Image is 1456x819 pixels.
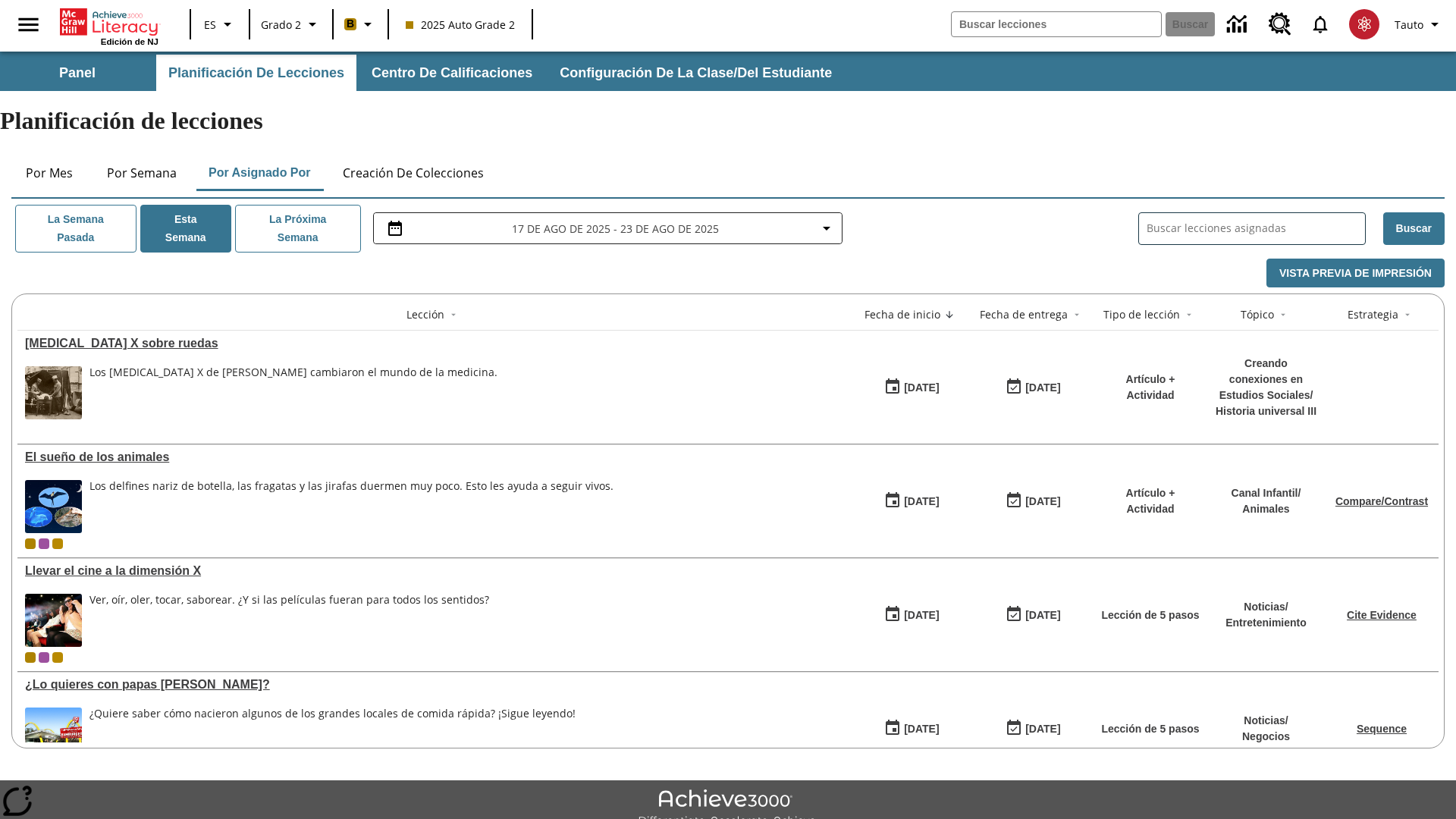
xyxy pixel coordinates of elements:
img: Foto en blanco y negro de dos personas uniformadas colocando a un hombre en una máquina de rayos ... [25,366,82,419]
div: Los [MEDICAL_DATA] X de [PERSON_NAME] cambiaron el mundo de la medicina. [89,366,497,379]
div: Lección [406,307,444,322]
button: Abrir el menú lateral [6,2,51,47]
span: ES [204,17,216,33]
div: [DATE] [904,378,939,397]
p: Creando conexiones en Estudios Sociales / [1215,356,1317,403]
button: Seleccione el intervalo de fechas opción del menú [380,219,836,237]
button: 08/19/25: Último día en que podrá accederse la lección [1000,487,1065,516]
span: 2025 Auto Grade 2 [406,17,515,33]
div: Rayos X sobre ruedas [25,337,843,350]
button: 08/24/25: Último día en que podrá accederse la lección [1000,601,1065,629]
p: Lección de 5 pasos [1101,607,1199,623]
div: [DATE] [904,492,939,511]
div: Estrategia [1348,307,1398,322]
p: Noticias / [1225,599,1307,615]
div: Ver, oír, oler, tocar, saborear. ¿Y si las películas fueran para todos los sentidos? [89,594,489,607]
p: Noticias / [1242,713,1290,729]
button: Configuración de la clase/del estudiante [548,55,844,91]
a: Portada [60,7,158,37]
div: Fecha de inicio [864,307,940,322]
button: 08/19/25: Primer día en que estuvo disponible la lección [879,487,944,516]
span: 17 de ago de 2025 - 23 de ago de 2025 [512,221,719,237]
p: Canal Infantil / [1232,485,1301,501]
a: Notificaciones [1301,5,1340,44]
button: 08/20/25: Último día en que podrá accederse la lección [1000,373,1065,402]
span: Tauto [1395,17,1423,33]
div: Ver, oír, oler, tocar, saborear. ¿Y si las películas fueran para todos los sentidos? [89,594,489,647]
a: Sequence [1357,723,1407,735]
span: B [347,14,354,33]
button: Sort [1068,306,1086,324]
button: Sort [1180,306,1198,324]
p: Artículo + Actividad [1101,372,1200,403]
button: Sort [1274,306,1292,324]
button: Panel [2,55,153,91]
button: Esta semana [140,205,231,253]
button: Escoja un nuevo avatar [1340,5,1389,44]
div: Clase actual [25,652,36,663]
a: ¿Lo quieres con papas fritas?, Lecciones [25,678,843,692]
input: Buscar campo [952,12,1161,36]
div: New 2025 class [52,538,63,549]
div: Los delfines nariz de botella, las fragatas y las jirafas duermen muy poco. Esto les ayuda a segu... [89,480,613,533]
button: Centro de calificaciones [359,55,544,91]
div: Los delfines nariz de botella, las fragatas y las jirafas duermen muy poco. Esto les ayuda a segu... [89,480,613,493]
a: Llevar el cine a la dimensión X, Lecciones [25,564,843,578]
div: ¿Lo quieres con papas fritas? [25,678,843,692]
button: 08/20/25: Primer día en que estuvo disponible la lección [879,373,944,402]
div: Los rayos X de Marie Curie cambiaron el mundo de la medicina. [89,366,497,419]
button: Boost El color de la clase es anaranjado claro. Cambiar el color de la clase. [338,11,383,38]
a: Rayos X sobre ruedas, Lecciones [25,337,843,350]
input: Buscar lecciones asignadas [1147,218,1365,240]
button: Vista previa de impresión [1266,259,1445,288]
div: New 2025 class [52,652,63,663]
div: [DATE] [1025,606,1060,625]
p: Entretenimiento [1225,615,1307,631]
button: Por mes [11,155,87,191]
button: Sort [940,306,959,324]
div: [DATE] [904,606,939,625]
div: OL 2025 Auto Grade 3 [39,652,49,663]
p: Lección de 5 pasos [1101,721,1199,737]
button: Buscar [1383,212,1445,245]
div: El sueño de los animales [25,450,843,464]
div: OL 2025 Auto Grade 3 [39,538,49,549]
div: ¿Quiere saber cómo nacieron algunos de los grandes locales de comida rápida? ¡Sigue leyendo! [89,708,576,720]
a: Compare/Contrast [1335,495,1428,507]
a: El sueño de los animales, Lecciones [25,450,843,464]
img: El panel situado frente a los asientos rocía con agua nebulizada al feliz público en un cine equi... [25,594,82,647]
button: Creación de colecciones [331,155,496,191]
a: Cite Evidence [1347,609,1417,621]
div: Tópico [1241,307,1274,322]
button: 07/26/25: Primer día en que estuvo disponible la lección [879,714,944,743]
div: Fecha de entrega [980,307,1068,322]
div: [DATE] [1025,492,1060,511]
button: Sort [1398,306,1417,324]
button: Lenguaje: ES, Selecciona un idioma [196,11,244,38]
button: 07/03/26: Último día en que podrá accederse la lección [1000,714,1065,743]
p: Negocios [1242,729,1290,745]
p: Artículo + Actividad [1101,485,1200,517]
button: Por semana [95,155,189,191]
div: Portada [60,5,158,46]
button: Por asignado por [196,155,323,191]
div: [DATE] [904,720,939,739]
img: Fotos de una fragata, dos delfines nariz de botella y una jirafa sobre un fondo de noche estrellada. [25,480,82,533]
div: ¿Quiere saber cómo nacieron algunos de los grandes locales de comida rápida? ¡Sigue leyendo! [89,708,576,761]
button: La semana pasada [15,205,136,253]
div: Clase actual [25,538,36,549]
div: Tipo de lección [1103,307,1180,322]
p: Animales [1232,501,1301,517]
img: avatar image [1349,9,1379,39]
span: Edición de NJ [101,37,158,46]
div: Llevar el cine a la dimensión X [25,564,843,578]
